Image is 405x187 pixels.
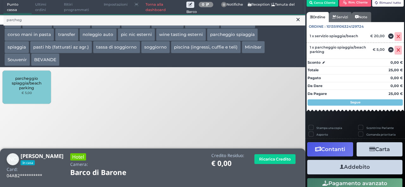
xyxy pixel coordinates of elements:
strong: 25,00 € [389,91,403,96]
strong: Pagato [308,76,321,80]
span: In casa [21,160,35,165]
a: Note [352,12,371,22]
button: Souvenir [4,53,30,66]
button: Addebito [307,160,402,174]
b: 0 [202,2,204,7]
button: Minibar [242,41,265,54]
strong: 0,00 € [390,84,403,88]
h4: Card: [7,167,18,172]
span: Impostazioni [100,0,131,9]
h4: Camera: [70,162,88,167]
span: 0 [221,2,227,8]
label: Asporto [316,132,328,137]
strong: Da Pagare [308,91,327,96]
a: Ordine [307,12,329,22]
span: Ritiri programmati [60,0,100,15]
button: Carta [357,142,402,156]
h3: Hotel [70,153,86,161]
button: Contanti [307,142,353,156]
strong: Segue [350,100,360,104]
a: Servizi [329,12,352,22]
label: Stampa una copia [316,126,342,130]
b: [PERSON_NAME] [21,152,64,160]
strong: 0,00 € [390,60,403,65]
label: Scontrino Parlante [366,126,394,130]
button: corso mani in pasta [4,28,54,41]
button: Ricarica Credito [254,154,296,164]
a: Torna alla dashboard [142,0,186,15]
strong: 0,00 € [390,76,403,80]
button: pasti hb (fatturati az agr.) [30,41,92,54]
small: € 5,00 [22,91,32,95]
span: Ordine : [309,24,326,29]
img: Nicholas Carbone [7,153,19,166]
button: piscina (ingressi, cuffie e teli) [171,41,241,54]
button: tassa di soggiorno [93,41,140,54]
button: soggiorno [141,41,170,54]
button: pic nic esterni [118,28,155,41]
div: € 20,00 [369,34,388,38]
span: 1 x servizio spiaggia/beach [310,34,358,38]
span: 101359106324129724 [327,24,364,29]
strong: Da Dare [308,84,322,88]
button: spiaggia [4,41,29,54]
h1: Barco di Barone [70,169,144,177]
h4: Credito Residuo: [211,153,244,158]
span: Punto cassa [3,0,32,15]
button: BEVANDE [31,53,59,66]
strong: 25,00 € [389,68,403,72]
button: noleggio auto [79,28,116,41]
button: transfer [55,28,78,41]
span: parcheggio spiaggia/beach parking [8,76,46,90]
input: Ricerca articolo [3,15,305,26]
strong: Sconto [308,60,321,65]
h1: € 0,00 [211,160,244,167]
button: wine tasting esterni [156,28,206,41]
div: € 5,00 [372,47,388,52]
button: parcheggio spiaggia [207,28,258,41]
span: 1 x parcheggio spiaggia/beach parking [310,45,369,54]
strong: Totale [308,68,319,72]
span: Ultimi ordini [32,0,60,15]
label: Comanda prioritaria [366,132,396,137]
